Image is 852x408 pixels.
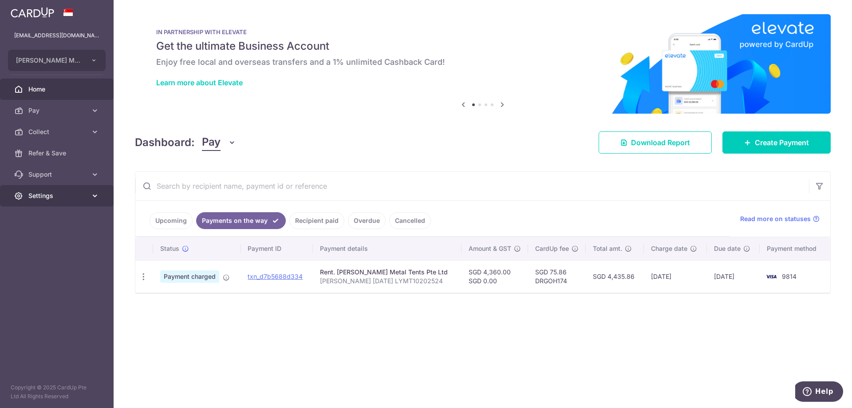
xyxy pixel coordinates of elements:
input: Search by recipient name, payment id or reference [135,172,809,200]
span: Home [28,85,87,94]
p: [EMAIL_ADDRESS][DOMAIN_NAME] [14,31,99,40]
span: Read more on statuses [740,214,811,223]
a: Overdue [348,212,386,229]
th: Payment ID [241,237,313,260]
span: Amount & GST [469,244,511,253]
th: Payment details [313,237,461,260]
img: CardUp [11,7,54,18]
a: Read more on statuses [740,214,820,223]
span: Charge date [651,244,687,253]
td: SGD 4,435.86 [586,260,644,293]
td: [DATE] [707,260,760,293]
span: [PERSON_NAME] MANAGEMENT CONSULTANCY (S) PTE. LTD. [16,56,82,65]
span: Pay [28,106,87,115]
a: Create Payment [722,131,831,154]
iframe: Opens a widget where you can find more information [795,381,843,404]
a: Learn more about Elevate [156,78,243,87]
h5: Get the ultimate Business Account [156,39,809,53]
a: Payments on the way [196,212,286,229]
span: Pay [202,134,221,151]
span: Total amt. [593,244,622,253]
span: Collect [28,127,87,136]
div: Rent. [PERSON_NAME] Metal Tents Pte Ltd [320,268,454,277]
a: Download Report [599,131,712,154]
button: [PERSON_NAME] MANAGEMENT CONSULTANCY (S) PTE. LTD. [8,50,106,71]
th: Payment method [760,237,830,260]
td: [DATE] [644,260,707,293]
span: Refer & Save [28,149,87,158]
a: Cancelled [389,212,431,229]
h4: Dashboard: [135,135,195,151]
button: Pay [202,134,236,151]
span: Settings [28,191,87,200]
span: Download Report [631,137,690,148]
h6: Enjoy free local and overseas transfers and a 1% unlimited Cashback Card! [156,57,809,67]
img: Bank Card [762,271,780,282]
td: SGD 75.86 DRGOH174 [528,260,586,293]
span: Create Payment [755,137,809,148]
td: SGD 4,360.00 SGD 0.00 [461,260,528,293]
a: txn_d7b5688d334 [248,273,303,280]
a: Upcoming [150,212,193,229]
span: Status [160,244,179,253]
a: Recipient paid [289,212,344,229]
p: [PERSON_NAME] [DATE] LYMT10202524 [320,277,454,285]
span: Support [28,170,87,179]
span: CardUp fee [535,244,569,253]
p: IN PARTNERSHIP WITH ELEVATE [156,28,809,36]
img: Renovation banner [135,14,831,114]
span: Payment charged [160,270,219,283]
span: Due date [714,244,741,253]
span: 9814 [782,273,797,280]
